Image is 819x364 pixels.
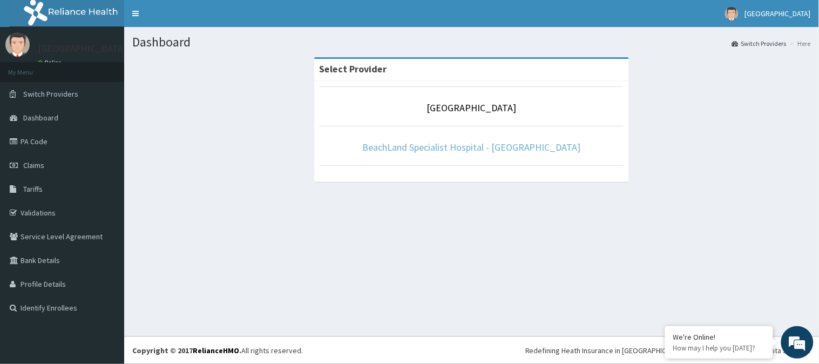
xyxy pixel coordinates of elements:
a: [GEOGRAPHIC_DATA] [427,102,517,114]
footer: All rights reserved. [124,336,819,364]
span: Switch Providers [23,89,78,99]
p: How may I help you today? [673,343,765,353]
strong: Copyright © 2017 . [132,346,241,355]
strong: Select Provider [320,63,387,75]
h1: Dashboard [132,35,811,49]
span: Claims [23,160,44,170]
span: [GEOGRAPHIC_DATA] [745,9,811,18]
img: User Image [5,32,30,57]
a: RelianceHMO [193,346,239,355]
li: Here [788,39,811,48]
p: [GEOGRAPHIC_DATA] [38,44,127,53]
span: Tariffs [23,184,43,194]
div: Redefining Heath Insurance in [GEOGRAPHIC_DATA] using Telemedicine and Data Science! [525,345,811,356]
a: BeachLand Specialist Hospital - [GEOGRAPHIC_DATA] [362,141,581,153]
a: Switch Providers [732,39,787,48]
span: Dashboard [23,113,58,123]
div: We're Online! [673,332,765,342]
a: Online [38,59,64,66]
img: User Image [725,7,739,21]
